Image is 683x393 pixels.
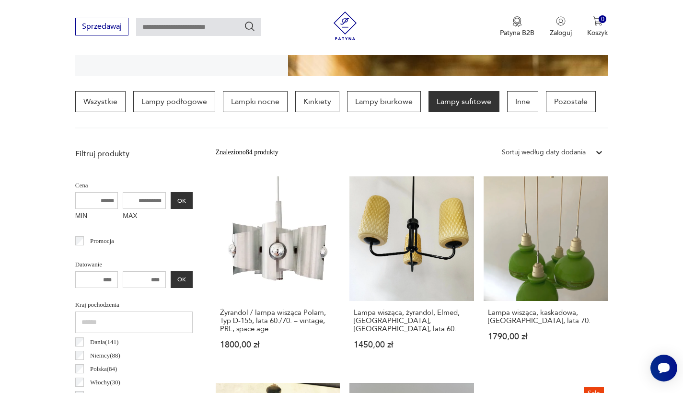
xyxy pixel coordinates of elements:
[75,259,193,270] p: Datowanie
[500,16,534,37] a: Ikona medaluPatyna B2B
[75,18,128,35] button: Sprzedawaj
[220,341,336,349] p: 1800,00 zł
[354,341,470,349] p: 1450,00 zł
[354,309,470,333] h3: Lampa wisząca, żyrandol, Elmed, [GEOGRAPHIC_DATA], [GEOGRAPHIC_DATA], lata 60.
[587,16,608,37] button: 0Koszyk
[216,147,278,158] div: Znaleziono 84 produkty
[75,24,128,31] a: Sprzedawaj
[546,91,596,112] a: Pozostałe
[599,15,607,23] div: 0
[90,377,120,388] p: Włochy ( 30 )
[244,21,255,32] button: Szukaj
[90,337,118,347] p: Dania ( 141 )
[550,16,572,37] button: Zaloguj
[500,16,534,37] button: Patyna B2B
[488,309,604,325] h3: Lampa wisząca, kaskadowa, [GEOGRAPHIC_DATA], lata 70.
[220,309,336,333] h3: Żyrandol / lampa wisząca Polam, Typ D-155, lata 60./70. – vintage, PRL, space age
[488,333,604,341] p: 1790,00 zł
[512,16,522,27] img: Ikona medalu
[75,180,193,191] p: Cena
[349,176,474,368] a: Lampa wisząca, żyrandol, Elmed, Zabrze, Polska, lata 60.Lampa wisząca, żyrandol, Elmed, [GEOGRAPH...
[428,91,499,112] a: Lampy sufitowe
[500,28,534,37] p: Patyna B2B
[331,12,359,40] img: Patyna - sklep z meblami i dekoracjami vintage
[347,91,421,112] a: Lampy biurkowe
[75,91,126,112] a: Wszystkie
[593,16,602,26] img: Ikona koszyka
[123,209,166,224] label: MAX
[90,350,120,361] p: Niemcy ( 88 )
[75,209,118,224] label: MIN
[90,364,117,374] p: Polska ( 84 )
[90,236,114,246] p: Promocja
[556,16,566,26] img: Ikonka użytkownika
[484,176,608,368] a: Lampa wisząca, kaskadowa, zielona, lata 70.Lampa wisząca, kaskadowa, [GEOGRAPHIC_DATA], lata 70.1...
[650,355,677,381] iframe: Smartsupp widget button
[171,271,193,288] button: OK
[550,28,572,37] p: Zaloguj
[75,149,193,159] p: Filtruj produkty
[507,91,538,112] a: Inne
[223,91,288,112] a: Lampki nocne
[171,192,193,209] button: OK
[502,147,586,158] div: Sortuj według daty dodania
[295,91,339,112] a: Kinkiety
[75,300,193,310] p: Kraj pochodzenia
[133,91,215,112] a: Lampy podłogowe
[216,176,340,368] a: Żyrandol / lampa wisząca Polam, Typ D-155, lata 60./70. – vintage, PRL, space ageŻyrandol / lampa...
[587,28,608,37] p: Koszyk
